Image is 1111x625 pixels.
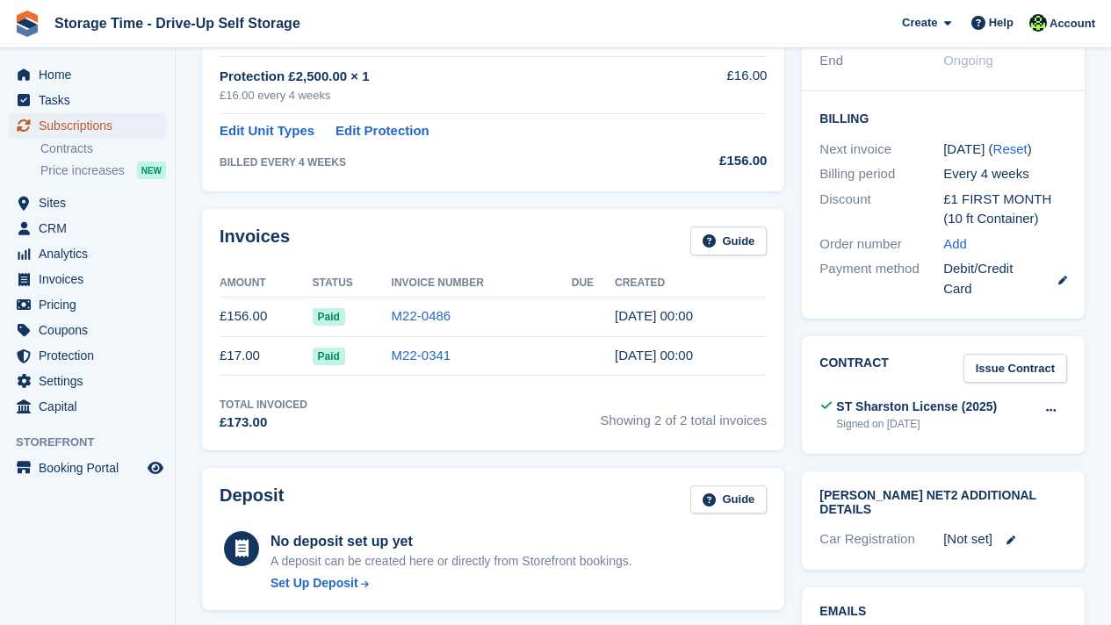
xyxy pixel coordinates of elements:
[145,457,166,478] a: Preview store
[39,369,144,393] span: Settings
[902,14,937,32] span: Create
[9,241,166,266] a: menu
[819,489,1067,517] h2: [PERSON_NAME] Net2 Additional Details
[819,140,943,160] div: Next invoice
[220,121,314,141] a: Edit Unit Types
[220,336,313,376] td: £17.00
[220,154,666,170] div: BILLED EVERY 4 WEEKS
[14,11,40,37] img: stora-icon-8386f47178a22dfd0bd8f6a31ec36ba5ce8667c1dd55bd0f319d3a0aa187defe.svg
[220,485,284,514] h2: Deposit
[615,308,693,323] time: 2025-09-01 23:00:46 UTC
[9,62,166,87] a: menu
[943,259,1067,298] div: Debit/Credit Card
[819,354,889,383] h2: Contract
[313,269,392,298] th: Status
[39,88,144,112] span: Tasks
[40,140,166,157] a: Contracts
[220,413,307,433] div: £173.00
[989,14,1014,32] span: Help
[9,318,166,342] a: menu
[836,416,997,432] div: Signed on [DATE]
[819,109,1067,126] h2: Billing
[943,164,1067,184] div: Every 4 weeks
[47,9,307,38] a: Storage Time - Drive-Up Self Storage
[220,226,290,255] h2: Invoices
[220,67,666,87] div: Protection £2,500.00 × 1
[943,529,1067,550] div: [Not set]
[313,348,345,365] span: Paid
[666,56,767,113] td: £16.00
[39,343,144,368] span: Protection
[271,531,632,552] div: No deposit set up yet
[220,269,313,298] th: Amount
[572,269,615,298] th: Due
[9,190,166,215] a: menu
[615,348,693,363] time: 2025-08-04 23:00:16 UTC
[137,162,166,179] div: NEW
[819,164,943,184] div: Billing period
[600,397,767,433] span: Showing 2 of 2 total invoices
[392,348,451,363] a: M22-0341
[836,398,997,416] div: ST Sharston License (2025)
[40,161,166,180] a: Price increases NEW
[16,434,175,451] span: Storefront
[40,162,125,179] span: Price increases
[9,292,166,317] a: menu
[313,308,345,326] span: Paid
[943,140,1067,160] div: [DATE] ( )
[220,397,307,413] div: Total Invoiced
[39,113,144,138] span: Subscriptions
[9,267,166,291] a: menu
[39,190,144,215] span: Sites
[943,53,993,68] span: Ongoing
[9,216,166,241] a: menu
[1029,14,1047,32] img: Laaibah Sarwar
[39,292,144,317] span: Pricing
[690,485,768,514] a: Guide
[819,51,943,71] div: End
[9,113,166,138] a: menu
[666,151,767,171] div: £156.00
[819,605,1067,619] h2: Emails
[39,267,144,291] span: Invoices
[271,552,632,571] p: A deposit can be created here or directly from Storefront bookings.
[963,354,1067,383] a: Issue Contract
[819,259,943,298] div: Payment method
[690,226,768,255] a: Guide
[39,62,144,87] span: Home
[993,141,1028,156] a: Reset
[39,318,144,342] span: Coupons
[271,574,632,593] a: Set Up Deposit
[943,234,967,255] a: Add
[9,88,166,112] a: menu
[39,394,144,419] span: Capital
[392,269,572,298] th: Invoice Number
[819,190,943,229] div: Discount
[9,343,166,368] a: menu
[392,308,451,323] a: M22-0486
[335,121,429,141] a: Edit Protection
[39,456,144,480] span: Booking Portal
[39,241,144,266] span: Analytics
[1050,15,1095,32] span: Account
[9,369,166,393] a: menu
[220,297,313,336] td: £156.00
[9,456,166,480] a: menu
[271,574,358,593] div: Set Up Deposit
[943,190,1067,229] div: £1 FIRST MONTH (10 ft Container)
[615,269,767,298] th: Created
[9,394,166,419] a: menu
[39,216,144,241] span: CRM
[220,87,666,104] div: £16.00 every 4 weeks
[819,529,943,550] div: Car Registration
[819,234,943,255] div: Order number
